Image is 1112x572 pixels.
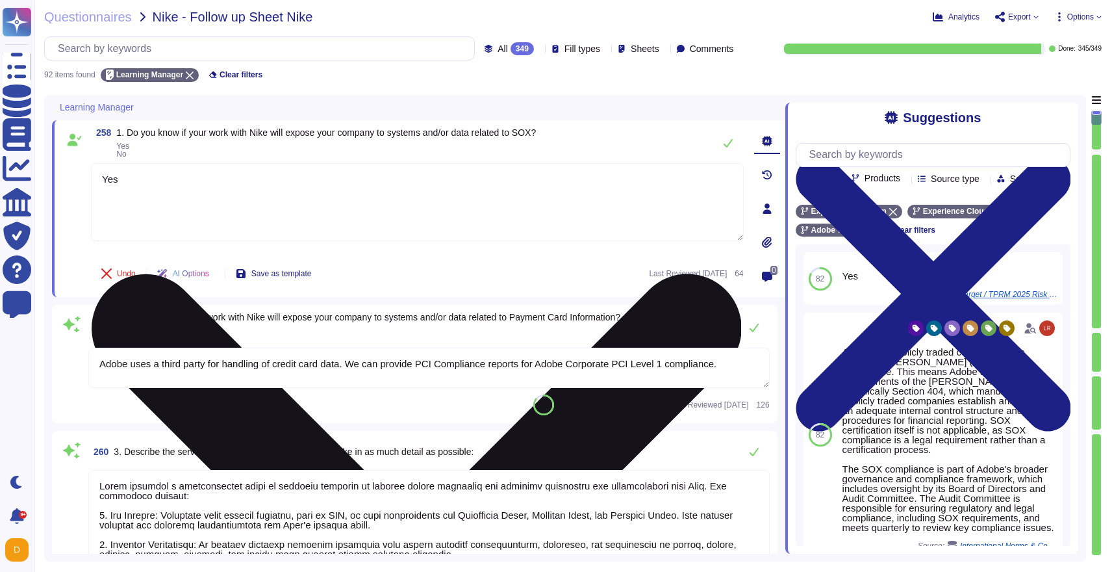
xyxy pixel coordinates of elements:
input: Search by keywords [803,144,1070,166]
input: Search by keywords [51,37,474,60]
span: Questionnaires [44,10,132,23]
span: 126 [754,401,770,409]
span: Comments [690,44,734,53]
span: 82 [816,275,824,283]
span: Export [1008,13,1031,21]
span: Sheets [631,44,659,53]
span: 0 [770,266,777,275]
span: 85 [540,401,548,408]
div: 92 items found [44,71,95,79]
span: 260 [88,447,108,456]
span: 1. Do you know if your work with Nike will expose your company to systems and/or data related to ... [116,127,536,138]
span: 82 [816,431,824,439]
span: 258 [91,128,111,137]
span: 64 [732,270,743,278]
button: user [3,536,38,564]
button: Analytics [933,12,979,22]
span: Learning Manager [60,103,134,112]
div: 9+ [19,511,27,519]
span: Options [1067,13,1094,21]
textarea: Yes [91,163,744,241]
span: Done: [1058,45,1076,52]
span: Learning Manager [116,71,183,79]
span: Analytics [948,13,979,21]
span: 345 / 349 [1078,45,1102,52]
span: Yes No [116,142,129,159]
span: International Norms & Certifications [960,542,1057,550]
div: Adobe is a publicly traded company and is subject to [PERSON_NAME] (SOX) 404 compliance. This mea... [842,347,1057,532]
span: 259 [88,313,108,322]
img: user [5,538,29,562]
span: Nike - Follow up Sheet Nike [153,10,313,23]
span: Fill types [564,44,600,53]
div: 349 [511,42,534,55]
textarea: Adobe uses a third party for handling of credit card data. We can provide PCI Compliance reports ... [88,348,770,388]
img: user [1039,320,1055,336]
span: Clear filters [220,71,262,79]
span: Source: [918,541,1057,551]
span: All [498,44,508,53]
